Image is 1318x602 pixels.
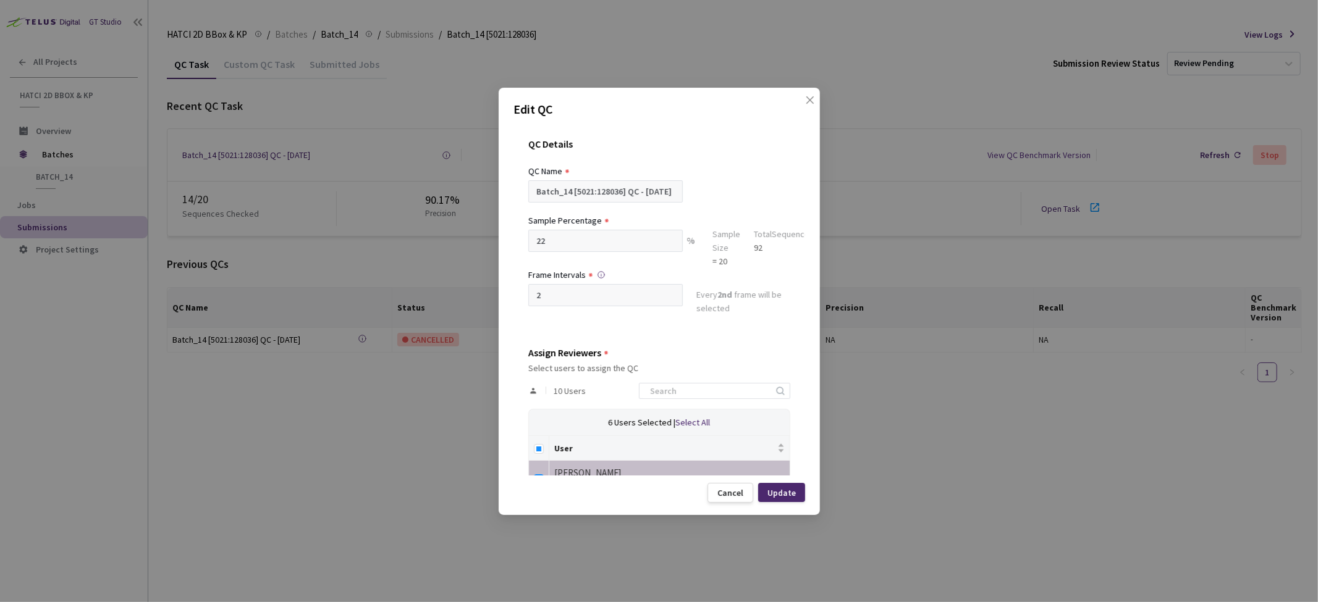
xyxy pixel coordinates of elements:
div: Sample Percentage [528,214,602,227]
button: Close [793,95,813,115]
span: close [805,95,815,130]
div: [PERSON_NAME] [554,466,785,480]
div: Select users to assign the QC [528,363,790,373]
div: Cancel [717,488,743,498]
div: Frame Intervals [528,268,586,282]
div: Assign Reviewers [528,347,601,358]
th: User [549,436,790,461]
div: Total Sequences [754,227,814,241]
div: = 20 [712,254,740,268]
div: Every frame will be selected [696,288,790,317]
div: QC Name [528,164,562,178]
span: User [554,443,775,453]
span: 10 Users [554,386,586,396]
p: Edit QC [513,100,805,119]
div: QC Details [528,138,790,164]
span: 6 Users Selected | [608,417,675,428]
strong: 2nd [717,289,732,300]
span: Select All [675,417,710,428]
div: % [683,230,699,268]
div: Update [767,487,796,497]
input: Search [643,383,774,398]
input: e.g. 10 [528,230,683,252]
div: 92 [754,241,814,254]
input: Enter frame interval [528,284,683,306]
div: Sample Size [712,227,740,254]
